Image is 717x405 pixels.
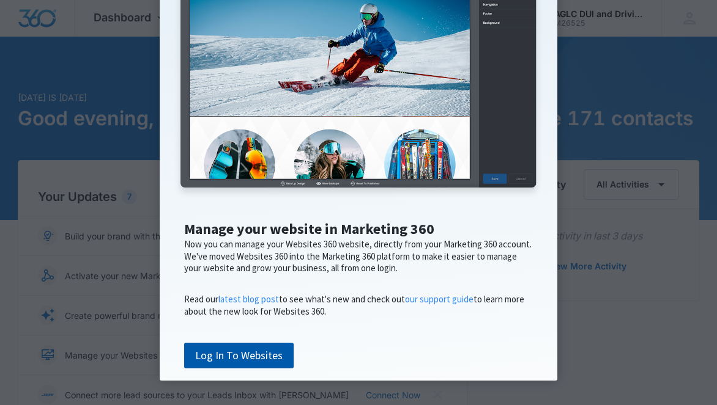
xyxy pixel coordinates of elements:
[184,293,524,317] span: Read our to see what's new and check out to learn more about the new look for Websites 360.
[218,293,279,305] a: latest blog post
[184,238,532,274] span: Now you can manage your Websites 360 website, directly from your Marketing 360 account. We've mov...
[405,293,474,305] a: our support guide
[184,343,294,368] a: Log In To Websites
[184,219,434,238] span: Manage your website in Marketing 360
